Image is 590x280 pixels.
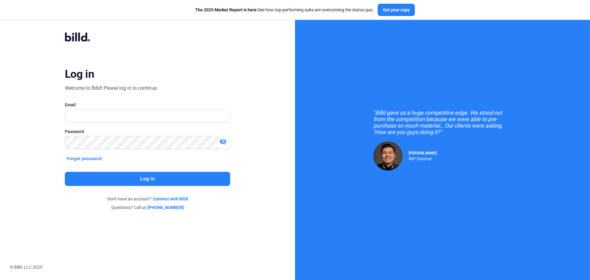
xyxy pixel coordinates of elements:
button: Log in [65,172,230,186]
button: Get your copy [378,4,415,16]
div: "Billd gave us a huge competitive edge. We stood out from the competition because we were able to... [373,109,512,135]
div: Email [65,102,230,108]
a: Connect with Billd [153,196,188,202]
div: Welcome to Billd! Please log in to continue. [65,85,158,92]
div: Don't have an account? [65,196,230,202]
div: See how top-performing subs are overcoming the status quo. [195,7,374,13]
div: Password [65,128,230,135]
img: Raul Pacheco [373,141,403,171]
span: The 2025 Market Report is here: [195,7,258,12]
div: RDP Electrical [409,155,437,161]
div: Log in [65,67,94,81]
span: [PERSON_NAME] [409,151,437,155]
div: Questions? Call us [65,204,230,211]
a: [PHONE_NUMBER] [147,204,184,211]
button: Forgot password [65,155,104,162]
mat-icon: visibility_off [219,138,227,145]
